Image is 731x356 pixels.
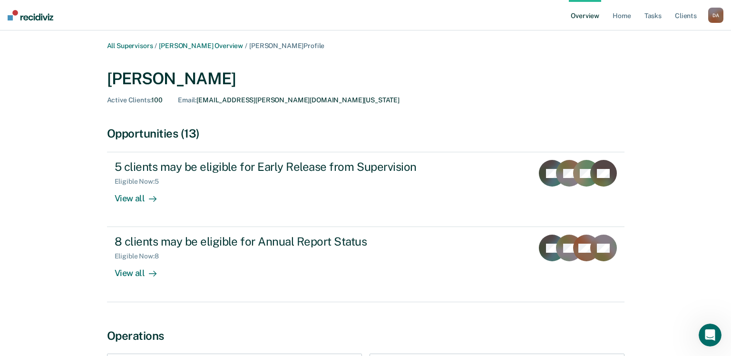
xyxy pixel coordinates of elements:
[159,42,243,49] a: [PERSON_NAME] Overview
[115,260,168,279] div: View all
[699,324,721,346] iframe: Intercom live chat
[178,96,196,104] span: Email :
[153,42,159,49] span: /
[107,96,163,104] div: 100
[115,252,166,260] div: Eligible Now : 8
[249,42,324,49] span: [PERSON_NAME] Profile
[107,152,624,227] a: 5 clients may be eligible for Early Release from SupervisionEligible Now:5View all
[107,127,624,140] div: Opportunities (13)
[107,69,624,89] div: [PERSON_NAME]
[107,329,624,343] div: Operations
[8,10,53,20] img: Recidiviz
[115,160,448,174] div: 5 clients may be eligible for Early Release from Supervision
[115,235,448,248] div: 8 clients may be eligible for Annual Report Status
[115,186,168,204] div: View all
[107,96,152,104] span: Active Clients :
[107,42,153,49] a: All Supervisors
[708,8,723,23] button: DA
[178,96,400,104] div: [EMAIL_ADDRESS][PERSON_NAME][DOMAIN_NAME][US_STATE]
[708,8,723,23] div: D A
[107,227,624,302] a: 8 clients may be eligible for Annual Report StatusEligible Now:8View all
[243,42,249,49] span: /
[115,178,166,186] div: Eligible Now : 5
